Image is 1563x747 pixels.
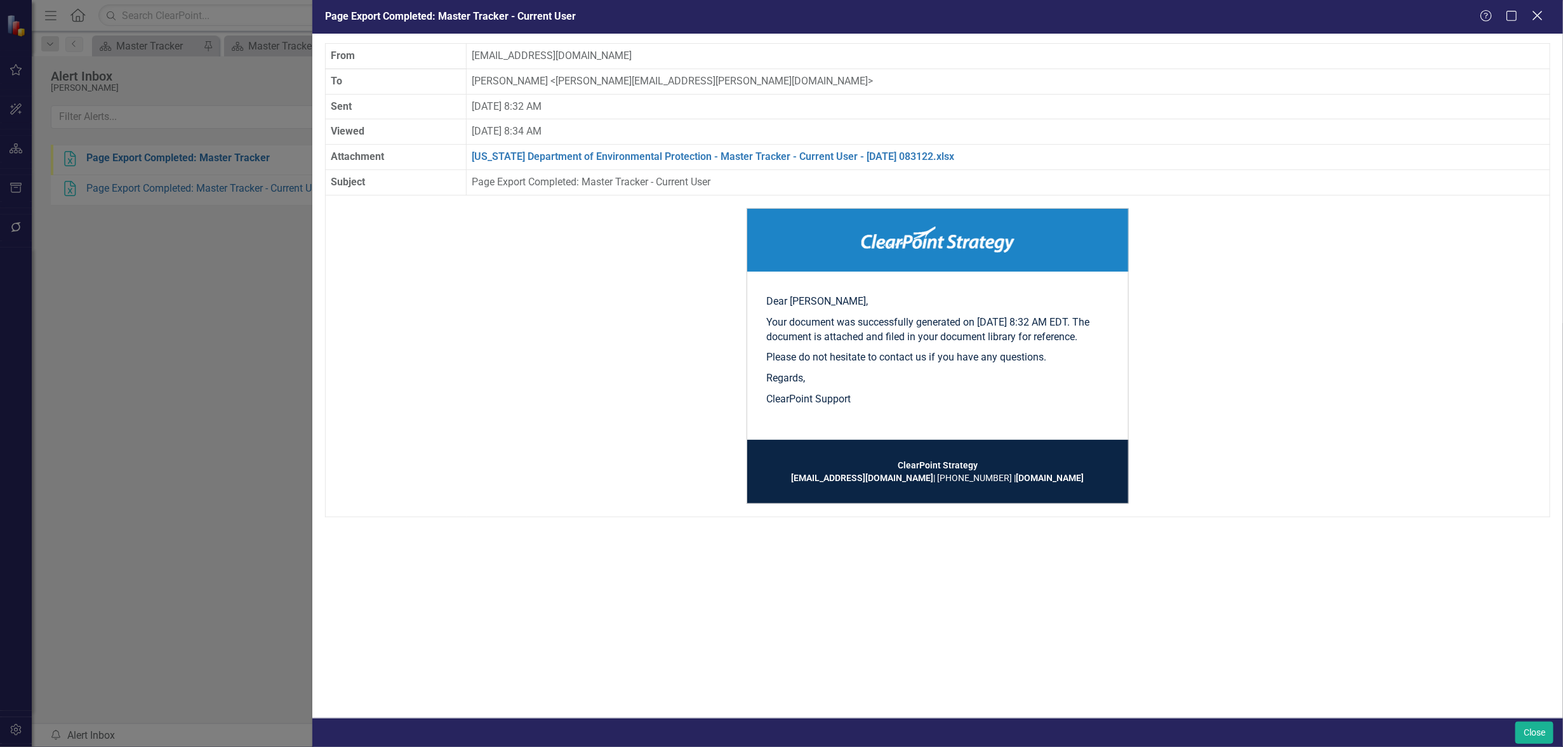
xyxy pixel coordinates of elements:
td: | [PHONE_NUMBER] | [766,459,1109,484]
a: [DOMAIN_NAME] [1016,473,1084,483]
p: ClearPoint Support [766,392,1109,407]
th: From [326,43,467,69]
p: Your document was successfully generated on [DATE] 8:32 AM EDT. The document is attached and file... [766,315,1109,345]
span: < [550,75,555,87]
button: Close [1515,722,1553,744]
th: To [326,69,467,94]
strong: ClearPoint Strategy [898,460,978,470]
span: > [868,75,873,87]
th: Subject [326,170,467,195]
p: Dear [PERSON_NAME], [766,294,1109,309]
p: Please do not hesitate to contact us if you have any questions. [766,350,1109,365]
td: [DATE] 8:32 AM [467,94,1550,119]
th: Sent [326,94,467,119]
th: Attachment [326,145,467,170]
th: Viewed [326,119,467,145]
a: [EMAIL_ADDRESS][DOMAIN_NAME] [792,473,934,483]
span: Page Export Completed: Master Tracker - Current User [325,10,576,22]
a: [US_STATE] Department of Environmental Protection - Master Tracker - Current User - [DATE] 083122... [472,150,954,162]
p: Regards, [766,371,1109,386]
td: [DATE] 8:34 AM [467,119,1550,145]
td: [EMAIL_ADDRESS][DOMAIN_NAME] [467,43,1550,69]
td: Page Export Completed: Master Tracker - Current User [467,170,1550,195]
td: [PERSON_NAME] [PERSON_NAME][EMAIL_ADDRESS][PERSON_NAME][DOMAIN_NAME] [467,69,1550,94]
img: ClearPoint Strategy [861,227,1014,253]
